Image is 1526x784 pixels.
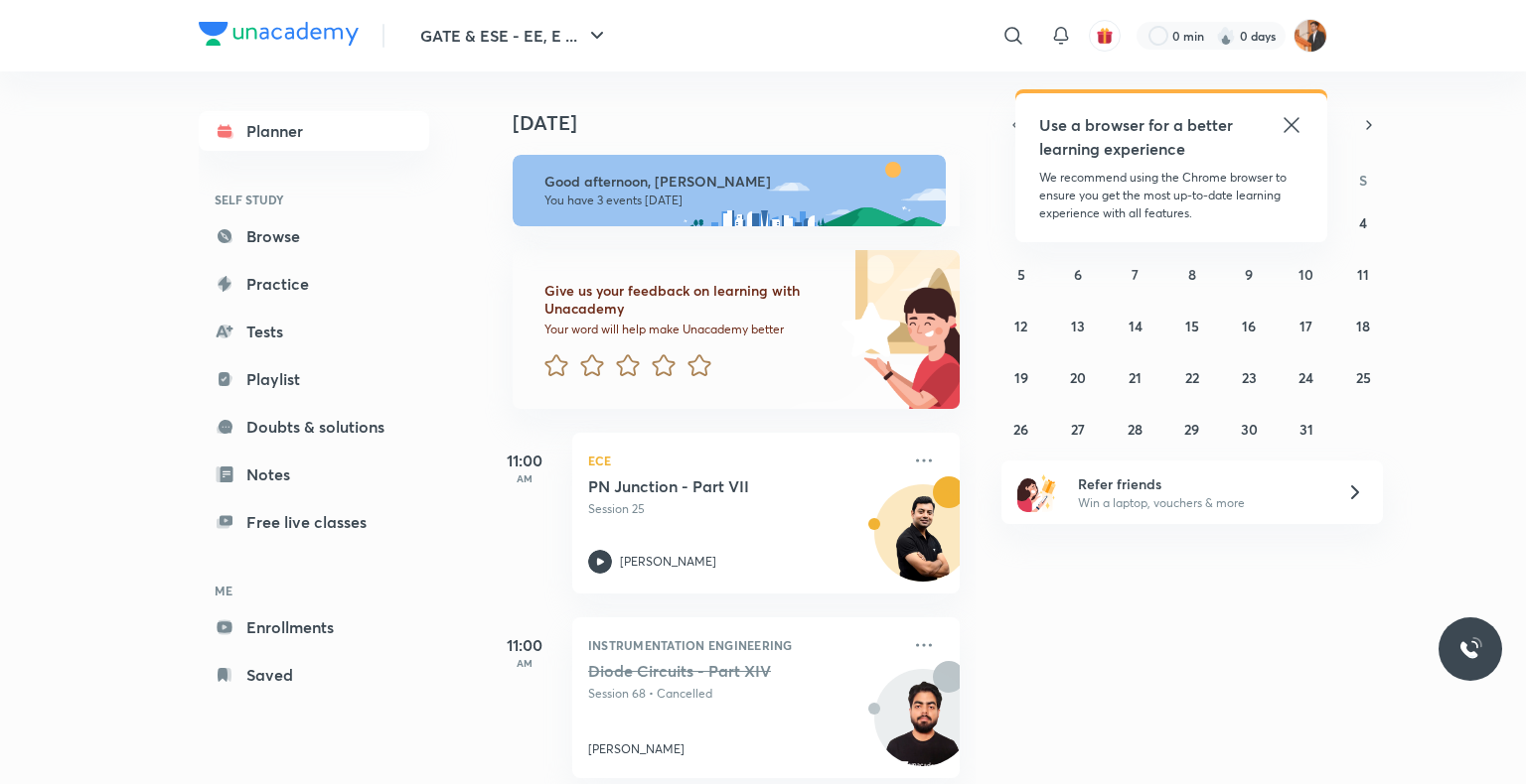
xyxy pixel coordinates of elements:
button: October 14, 2025 [1120,310,1151,341]
p: AM [485,472,564,484]
img: avatar [1096,27,1114,45]
button: October 29, 2025 [1176,413,1208,445]
img: Ayush sagitra [1294,19,1327,53]
h5: 11:00 [485,449,564,472]
img: feedback_image [774,250,960,409]
button: October 31, 2025 [1291,413,1322,445]
abbr: October 17, 2025 [1299,317,1312,335]
a: Planner [199,111,429,151]
button: October 17, 2025 [1291,310,1322,341]
abbr: October 15, 2025 [1185,317,1199,335]
p: Your word will help make Unacademy better [544,322,835,337]
button: October 7, 2025 [1120,258,1151,290]
p: Instrumentation Engineering [588,633,900,657]
button: October 16, 2025 [1233,310,1265,341]
button: October 18, 2025 [1347,310,1379,341]
img: streak [1216,26,1236,46]
button: October 6, 2025 [1062,258,1094,290]
button: October 9, 2025 [1233,258,1265,290]
abbr: October 5, 2025 [1017,265,1025,284]
button: October 22, 2025 [1176,361,1208,393]
a: Doubts & solutions [199,407,429,447]
abbr: October 22, 2025 [1185,368,1199,387]
abbr: October 8, 2025 [1188,265,1196,284]
h6: ME [199,574,429,607]
abbr: October 26, 2025 [1013,420,1028,439]
img: Company Logo [199,22,359,46]
img: afternoon [513,155,946,226]
button: October 13, 2025 [1062,310,1094,341]
button: October 26, 2025 [1005,413,1037,445]
button: October 10, 2025 [1291,258,1322,290]
h4: [DATE] [513,111,980,135]
abbr: October 4, 2025 [1359,213,1367,232]
button: October 8, 2025 [1176,258,1208,290]
abbr: October 16, 2025 [1242,317,1256,335]
h6: SELF STUDY [199,183,429,216]
button: October 21, 2025 [1120,361,1151,393]
abbr: October 13, 2025 [1071,317,1085,335]
p: Win a laptop, vouchers & more [1078,494,1322,512]
abbr: October 11, 2025 [1357,265,1369,284]
a: Free live classes [199,502,429,542]
abbr: October 14, 2025 [1129,317,1143,335]
a: Company Logo [199,22,359,51]
button: October 23, 2025 [1233,361,1265,393]
img: Avatar [875,495,971,590]
button: GATE & ESE - EE, E ... [408,16,621,56]
abbr: Saturday [1359,171,1367,190]
abbr: October 31, 2025 [1299,420,1313,439]
h6: Good afternoon, [PERSON_NAME] [544,173,928,191]
h6: Give us your feedback on learning with Unacademy [544,282,835,318]
button: October 12, 2025 [1005,310,1037,341]
p: [PERSON_NAME] [588,740,685,758]
button: October 20, 2025 [1062,361,1094,393]
button: avatar [1089,20,1121,52]
a: Playlist [199,359,429,399]
button: October 25, 2025 [1347,361,1379,393]
abbr: October 10, 2025 [1298,265,1313,284]
abbr: October 12, 2025 [1014,317,1027,335]
img: Avatar [875,680,971,775]
p: [PERSON_NAME] [620,553,716,571]
abbr: October 21, 2025 [1129,368,1142,387]
abbr: October 9, 2025 [1245,265,1253,284]
button: October 27, 2025 [1062,413,1094,445]
h5: Diode Circuits - Part XIV [588,661,836,681]
abbr: October 25, 2025 [1356,368,1371,387]
button: October 30, 2025 [1233,413,1265,445]
abbr: October 29, 2025 [1184,420,1199,439]
p: Session 25 [588,500,900,518]
a: Notes [199,455,429,494]
img: ttu [1458,637,1482,661]
p: We recommend using the Chrome browser to ensure you get the most up-to-date learning experience w... [1039,169,1303,222]
abbr: October 23, 2025 [1242,368,1257,387]
p: Session 68 • Cancelled [588,685,900,703]
a: Tests [199,312,429,351]
button: October 19, 2025 [1005,361,1037,393]
button: October 4, 2025 [1347,206,1379,238]
h6: Refer friends [1078,473,1322,494]
abbr: October 20, 2025 [1070,368,1086,387]
p: AM [485,657,564,669]
abbr: October 18, 2025 [1356,317,1370,335]
button: October 28, 2025 [1120,413,1151,445]
abbr: October 6, 2025 [1074,265,1082,284]
a: Browse [199,216,429,256]
p: You have 3 events [DATE] [544,193,928,208]
img: referral [1017,472,1057,512]
h5: PN Junction - Part VII [588,476,836,496]
button: October 15, 2025 [1176,310,1208,341]
abbr: October 30, 2025 [1241,420,1258,439]
h5: Use a browser for a better learning experience [1039,113,1237,161]
button: October 24, 2025 [1291,361,1322,393]
p: ECE [588,449,900,472]
abbr: October 28, 2025 [1128,420,1143,439]
button: October 11, 2025 [1347,258,1379,290]
abbr: October 7, 2025 [1132,265,1139,284]
abbr: October 19, 2025 [1014,368,1028,387]
a: Enrollments [199,607,429,647]
button: October 5, 2025 [1005,258,1037,290]
abbr: October 24, 2025 [1298,368,1313,387]
abbr: October 27, 2025 [1071,420,1085,439]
